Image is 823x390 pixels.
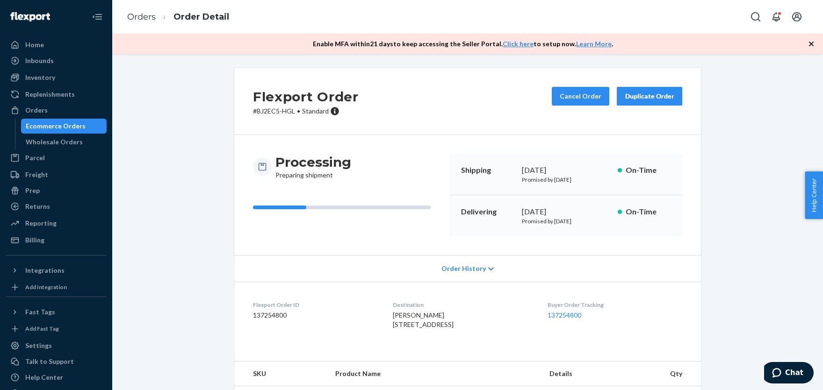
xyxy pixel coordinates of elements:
a: Billing [6,233,107,248]
div: Reporting [25,219,57,228]
div: Orders [25,106,48,115]
a: Settings [6,338,107,353]
div: Preparing shipment [275,154,351,180]
button: Cancel Order [552,87,609,106]
th: Details [542,362,645,386]
a: Click here [503,40,534,48]
div: Fast Tags [25,307,55,317]
p: # BJ2EC5-HGL [253,106,359,116]
a: Ecommerce Orders [21,119,107,134]
button: Fast Tags [6,305,107,319]
dt: Flexport Order ID [253,301,378,309]
a: Add Integration [6,282,107,293]
a: Orders [127,12,156,22]
button: Open account menu [787,7,806,26]
div: Ecommerce Orders [26,121,86,131]
p: Delivering [461,206,514,217]
button: Open notifications [767,7,786,26]
div: Wholesale Orders [26,137,83,147]
a: Prep [6,183,107,198]
ol: breadcrumbs [120,3,237,31]
h2: Flexport Order [253,87,359,106]
a: Returns [6,199,107,214]
p: Promised by [DATE] [522,217,610,225]
th: Qty [645,362,701,386]
p: Promised by [DATE] [522,176,610,184]
span: • [297,107,300,115]
div: Freight [25,170,48,179]
div: Inbounds [25,56,54,65]
a: Reporting [6,216,107,231]
a: Help Center [6,370,107,385]
a: Inventory [6,70,107,85]
button: Help Center [805,171,823,219]
div: Billing [25,235,44,245]
button: Duplicate Order [617,87,682,106]
th: SKU [234,362,328,386]
a: Order Detail [173,12,229,22]
button: Close Navigation [88,7,107,26]
a: Freight [6,167,107,182]
a: Parcel [6,150,107,165]
button: Talk to Support [6,354,107,369]
span: Standard [302,107,329,115]
a: Learn More [576,40,612,48]
a: Wholesale Orders [21,135,107,149]
div: Duplicate Order [625,92,674,101]
div: Help Center [25,373,63,382]
a: Inbounds [6,53,107,68]
dt: Destination [393,301,532,309]
dd: 137254800 [253,311,378,320]
div: Settings [25,341,52,350]
a: Home [6,37,107,52]
a: Replenishments [6,87,107,102]
h3: Processing [275,154,351,170]
div: Add Fast Tag [25,325,59,333]
p: On-Time [626,206,671,217]
a: Add Fast Tag [6,323,107,334]
iframe: Apre un widget che permette di chattare con uno dei nostri agenti [764,362,814,385]
dt: Buyer Order Tracking [548,301,682,309]
div: Replenishments [25,90,75,99]
p: Shipping [461,165,514,176]
div: Home [25,40,44,50]
div: Returns [25,202,50,211]
img: Flexport logo [10,12,50,21]
a: Orders [6,103,107,118]
div: Add Integration [25,283,67,291]
span: [PERSON_NAME] [STREET_ADDRESS] [393,311,454,328]
span: Order History [441,264,486,273]
p: Enable MFA within 21 days to keep accessing the Seller Portal. to setup now. . [313,39,613,49]
button: Integrations [6,263,107,278]
a: 137254800 [548,311,581,319]
div: Talk to Support [25,357,74,366]
div: [DATE] [522,206,610,217]
div: Inventory [25,73,55,82]
div: [DATE] [522,165,610,176]
th: Product Name [328,362,542,386]
p: On-Time [626,165,671,176]
div: Integrations [25,266,65,275]
div: Prep [25,186,40,195]
div: Parcel [25,153,45,163]
button: Open Search Box [746,7,765,26]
